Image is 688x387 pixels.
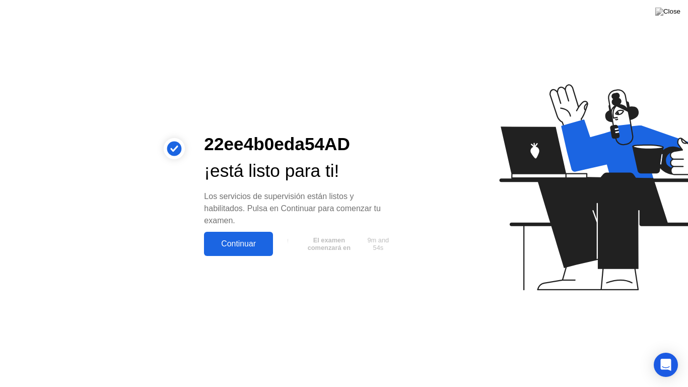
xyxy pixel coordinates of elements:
img: Close [655,8,680,16]
span: 9m and 54s [364,236,393,251]
div: ¡está listo para ti! [204,158,396,184]
div: Los servicios de supervisión están listos y habilitados. Pulsa en Continuar para comenzar tu examen. [204,190,396,227]
button: El examen comenzará en9m and 54s [278,234,396,253]
div: Open Intercom Messenger [654,353,678,377]
button: Continuar [204,232,273,256]
div: 22ee4b0eda54AD [204,131,396,158]
div: Continuar [207,239,270,248]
